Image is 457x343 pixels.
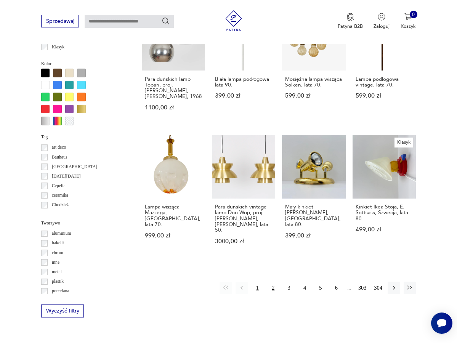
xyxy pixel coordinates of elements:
p: chrom [52,249,63,257]
button: 3 [283,282,295,294]
p: 599,00 zł [356,93,413,99]
p: 1100,00 zł [145,105,202,111]
button: Wyczyść filtry [41,305,84,317]
img: Ikona medalu [346,13,354,21]
button: 1 [251,282,263,294]
a: Mały kinkiet Grossmann, Niemcy, lata 80.Mały kinkiet [PERSON_NAME], [GEOGRAPHIC_DATA], lata 80.39... [282,135,345,258]
p: inne [52,259,59,266]
h3: Kinkiet Ikea Stoja, E. Sottsass, Szwecja, lata 80. [356,204,413,221]
p: 999,00 zł [145,233,202,239]
h3: Biała lampa podłogowa lata 90. [215,76,272,88]
p: ceramika [52,192,68,199]
h3: Mosiężna lampa wisząca Solken, lata 70. [285,76,342,88]
h3: Para duńskich vintage lamp Doo Wop, proj. [PERSON_NAME], [PERSON_NAME], lata 50. [215,204,272,233]
a: Ikona medaluPatyna B2B [338,13,363,30]
p: Patyna B2B [338,23,363,30]
button: Zaloguj [374,13,390,30]
p: art deco [52,144,66,151]
p: bakelit [52,239,64,247]
img: Patyna - sklep z meblami i dekoracjami vintage [221,10,247,31]
a: KlasykKinkiet Ikea Stoja, E. Sottsass, Szwecja, lata 80.Kinkiet Ikea Stoja, E. Sottsass, Szwecja,... [353,135,416,258]
button: Szukaj [162,17,170,25]
a: KlasykPara duńskich lamp Topan, proj. Verner Panton, Louis Poulsen, 1968Para duńskich lamp Topan,... [142,7,205,124]
p: Zaloguj [374,23,390,30]
button: 0Koszyk [401,13,416,30]
button: Sprzedawaj [41,15,79,27]
p: 499,00 zł [356,227,413,232]
a: Lampa podłogowa vintage, lata 70.Lampa podłogowa vintage, lata 70.599,00 zł [353,7,416,124]
h3: Para duńskich lamp Topan, proj. [PERSON_NAME], [PERSON_NAME], 1968 [145,76,202,99]
button: 2 [267,282,279,294]
a: Sprzedawaj [41,19,79,24]
div: 0 [410,11,417,18]
p: Cepelia [52,182,66,190]
button: Patyna B2B [338,13,363,30]
p: Chodzież [52,201,69,209]
a: Lampa wisząca Mazzega, Wlochy, lata 70.Lampa wisząca Mazzega, [GEOGRAPHIC_DATA], lata 70.999,00 zł [142,135,205,258]
p: 399,00 zł [285,233,342,239]
h3: Lampa podłogowa vintage, lata 70. [356,76,413,88]
p: aluminium [52,230,71,237]
iframe: Smartsupp widget button [431,313,452,334]
h3: Mały kinkiet [PERSON_NAME], [GEOGRAPHIC_DATA], lata 80. [285,204,342,227]
a: Mosiężna lampa wisząca Solken, lata 70.Mosiężna lampa wisząca Solken, lata 70.599,00 zł [282,7,345,124]
button: 304 [372,282,384,294]
a: Biała lampa podłogowa lata 90.Biała lampa podłogowa lata 90.399,00 zł [212,7,275,124]
button: 6 [330,282,342,294]
button: 5 [314,282,327,294]
p: Bauhaus [52,154,67,161]
button: 4 [298,282,311,294]
p: Klasyk [52,43,64,51]
p: Tag [41,133,125,141]
p: 599,00 zł [285,93,342,99]
img: Ikona koszyka [404,13,412,21]
p: Koszyk [401,23,416,30]
p: plastik [52,278,64,285]
p: porcelit [52,297,66,305]
button: 303 [356,282,369,294]
h3: Lampa wisząca Mazzega, [GEOGRAPHIC_DATA], lata 70. [145,204,202,227]
a: Para duńskich vintage lamp Doo Wop, proj. Henning Klok, Louis Poulsen, lata 50.Para duńskich vint... [212,135,275,258]
p: [DATE][DATE] [52,173,80,180]
p: Ćmielów [52,211,68,219]
p: Tworzywo [41,220,125,227]
p: porcelana [52,287,69,295]
p: 3000,00 zł [215,239,272,244]
p: metal [52,268,62,276]
p: Kolor [41,60,125,68]
img: Ikonka użytkownika [378,13,385,21]
p: 399,00 zł [215,93,272,99]
p: [GEOGRAPHIC_DATA] [52,163,97,171]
